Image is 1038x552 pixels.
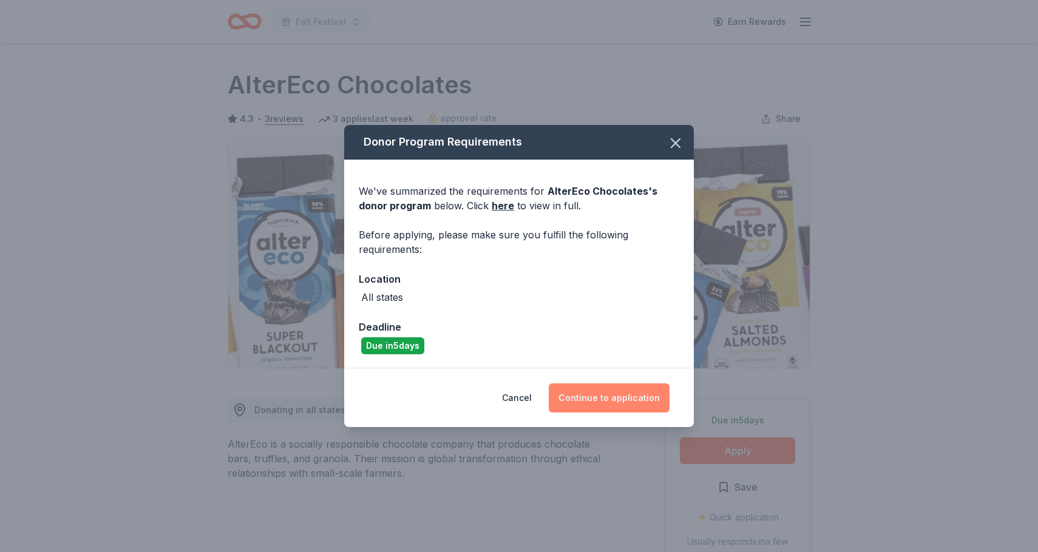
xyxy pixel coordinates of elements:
div: Location [359,271,679,287]
div: Donor Program Requirements [344,125,694,160]
div: Before applying, please make sure you fulfill the following requirements: [359,227,679,257]
a: here [492,198,514,213]
button: Cancel [502,383,532,412]
div: We've summarized the requirements for below. Click to view in full. [359,184,679,213]
div: All states [361,290,403,305]
div: Due in 5 days [361,337,424,354]
button: Continue to application [549,383,670,412]
div: Deadline [359,319,679,335]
